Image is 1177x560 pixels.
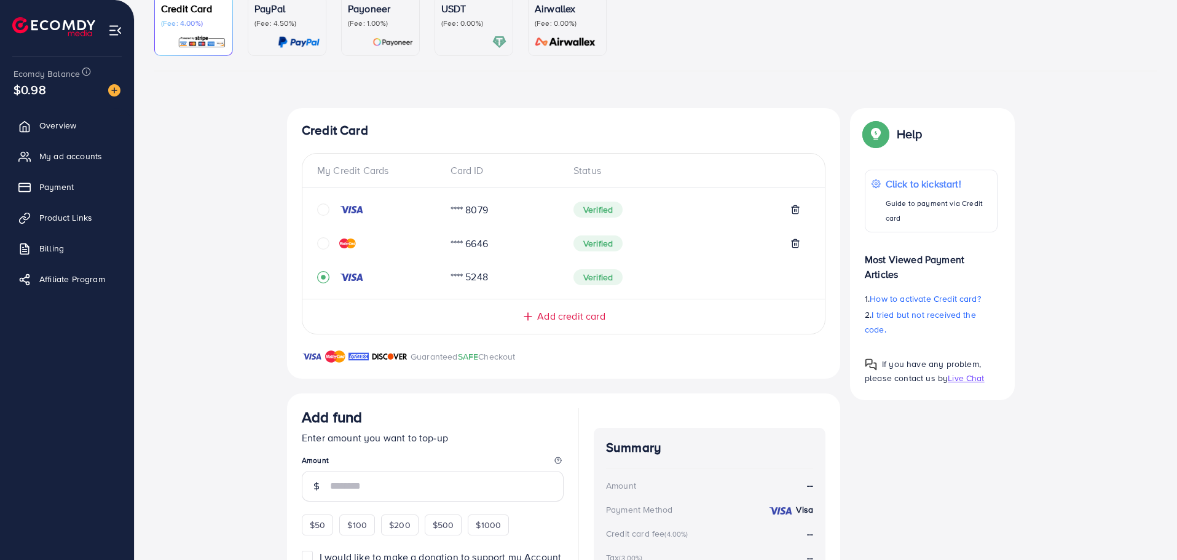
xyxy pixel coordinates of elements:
[441,1,506,16] p: USDT
[807,527,813,540] strong: --
[108,84,120,97] img: image
[372,35,413,49] img: card
[161,18,226,28] p: (Fee: 4.00%)
[9,113,125,138] a: Overview
[339,239,356,248] img: credit
[278,35,320,49] img: card
[865,358,877,371] img: Popup guide
[254,1,320,16] p: PayPal
[606,527,692,540] div: Credit card fee
[573,269,623,285] span: Verified
[865,358,981,384] span: If you have any problem, please contact us by
[573,202,623,218] span: Verified
[12,17,95,36] img: logo
[339,272,364,282] img: credit
[108,23,122,37] img: menu
[9,205,125,230] a: Product Links
[573,235,623,251] span: Verified
[433,519,454,531] span: $500
[606,479,636,492] div: Amount
[39,273,105,285] span: Affiliate Program
[865,242,998,282] p: Most Viewed Payment Articles
[606,503,672,516] div: Payment Method
[807,478,813,492] strong: --
[897,127,923,141] p: Help
[9,267,125,291] a: Affiliate Program
[9,236,125,261] a: Billing
[9,175,125,199] a: Payment
[302,408,362,426] h3: Add fund
[317,271,329,283] svg: record circle
[870,293,980,305] span: How to activate Credit card?
[39,181,74,193] span: Payment
[768,506,793,516] img: credit
[9,144,125,168] a: My ad accounts
[458,350,479,363] span: SAFE
[14,68,80,80] span: Ecomdy Balance
[865,307,998,337] p: 2.
[348,18,413,28] p: (Fee: 1.00%)
[302,455,564,470] legend: Amount
[535,1,600,16] p: Airwallex
[389,519,411,531] span: $200
[865,123,887,145] img: Popup guide
[535,18,600,28] p: (Fee: 0.00%)
[606,440,813,455] h4: Summary
[347,519,367,531] span: $100
[178,35,226,49] img: card
[14,81,46,98] span: $0.98
[537,309,605,323] span: Add credit card
[886,176,991,191] p: Click to kickstart!
[39,211,92,224] span: Product Links
[886,196,991,226] p: Guide to payment via Credit card
[339,205,364,215] img: credit
[39,150,102,162] span: My ad accounts
[317,203,329,216] svg: circle
[441,18,506,28] p: (Fee: 0.00%)
[39,119,76,132] span: Overview
[348,349,369,364] img: brand
[531,35,600,49] img: card
[796,503,813,516] strong: Visa
[372,349,407,364] img: brand
[1125,505,1168,551] iframe: Chat
[302,349,322,364] img: brand
[411,349,516,364] p: Guaranteed Checkout
[948,372,984,384] span: Live Chat
[39,242,64,254] span: Billing
[310,519,325,531] span: $50
[161,1,226,16] p: Credit Card
[865,291,998,306] p: 1.
[302,430,564,445] p: Enter amount you want to top-up
[492,35,506,49] img: card
[254,18,320,28] p: (Fee: 4.50%)
[476,519,501,531] span: $1000
[317,237,329,250] svg: circle
[664,529,688,539] small: (4.00%)
[302,123,825,138] h4: Credit Card
[348,1,413,16] p: Payoneer
[441,164,564,178] div: Card ID
[317,164,441,178] div: My Credit Cards
[865,309,976,336] span: I tried but not received the code.
[564,164,810,178] div: Status
[325,349,345,364] img: brand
